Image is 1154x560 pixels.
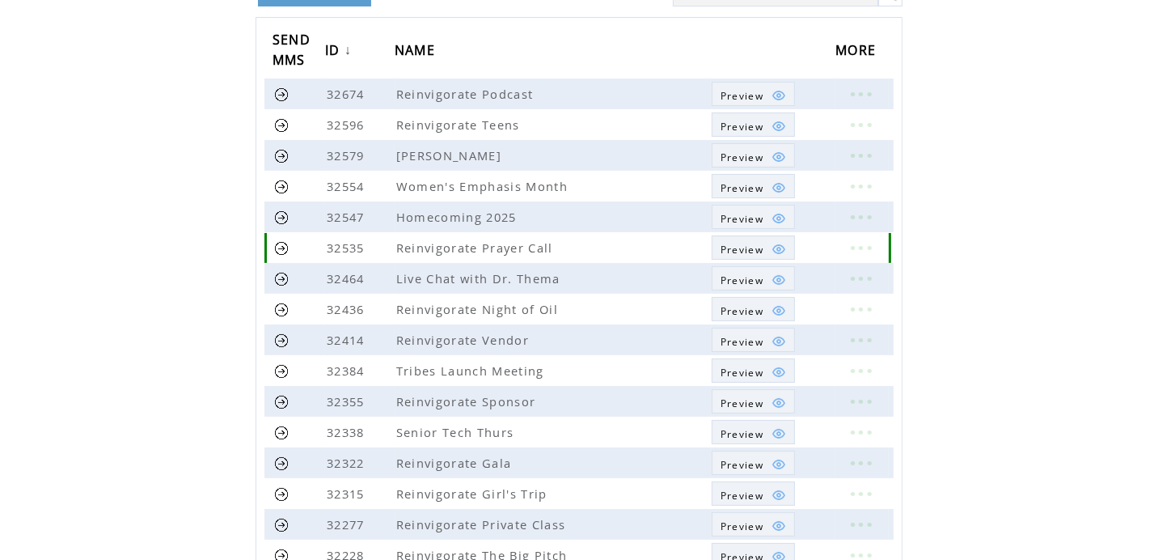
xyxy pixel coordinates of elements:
img: eye.png [771,242,786,257]
a: Preview [712,266,795,291]
img: eye.png [771,119,786,134]
span: Show MMS preview [721,520,763,533]
span: 32674 [327,86,369,102]
span: 32315 [327,486,369,502]
a: Preview [712,235,795,260]
span: 32579 [327,147,369,163]
span: 32277 [327,516,369,532]
img: eye.png [771,519,786,533]
a: Preview [712,451,795,475]
span: 32414 [327,332,369,348]
span: 32355 [327,393,369,409]
span: Reinvigorate Gala [396,455,516,471]
a: Preview [712,328,795,352]
img: eye.png [771,150,786,164]
img: eye.png [771,457,786,472]
img: eye.png [771,365,786,380]
a: Preview [712,297,795,321]
span: Show MMS preview [721,274,763,287]
span: 32338 [327,424,369,440]
span: Reinvigorate Prayer Call [396,240,557,256]
span: Reinvigorate Sponsor [396,393,540,409]
span: Show MMS preview [721,304,763,318]
span: Show MMS preview [721,397,763,410]
span: 32436 [327,301,369,317]
span: MORE [835,37,880,67]
a: Preview [712,174,795,198]
span: Show MMS preview [721,243,763,257]
span: 32322 [327,455,369,471]
a: Preview [712,205,795,229]
a: Preview [712,112,795,137]
a: ID↓ [325,36,356,66]
img: eye.png [771,273,786,287]
span: Show MMS preview [721,427,763,441]
span: Show MMS preview [721,181,763,195]
span: SEND MMS [273,27,311,77]
a: Preview [712,512,795,537]
span: Show MMS preview [721,212,763,226]
span: NAME [395,37,439,67]
a: Preview [712,389,795,414]
span: Women's Emphasis Month [396,178,572,194]
span: 32535 [327,240,369,256]
a: NAME [395,36,443,66]
span: 32384 [327,363,369,379]
span: [PERSON_NAME] [396,147,505,163]
img: eye.png [771,180,786,195]
span: Reinvigorate Podcast [396,86,538,102]
span: Show MMS preview [721,151,763,164]
img: eye.png [771,396,786,410]
a: Preview [712,143,795,168]
span: Show MMS preview [721,366,763,380]
span: Reinvigorate Night of Oil [396,301,562,317]
span: Show MMS preview [721,335,763,349]
img: eye.png [771,488,786,503]
span: Tribes Launch Meeting [396,363,548,379]
a: Preview [712,420,795,444]
span: Live Chat with Dr. Thema [396,270,564,286]
span: 32596 [327,117,369,133]
span: 32547 [327,209,369,225]
span: Senior Tech Thurs [396,424,518,440]
span: Reinvigorate Private Class [396,516,570,532]
a: Preview [712,482,795,506]
span: Show MMS preview [721,89,763,103]
img: eye.png [771,88,786,103]
span: Show MMS preview [721,458,763,472]
span: Reinvigorate Vendor [396,332,533,348]
a: Preview [712,358,795,383]
span: Show MMS preview [721,120,763,134]
span: Show MMS preview [721,489,763,503]
span: 32464 [327,270,369,286]
a: Preview [712,82,795,106]
span: ID [325,37,345,67]
img: eye.png [771,303,786,318]
span: Reinvigorate Girl's Trip [396,486,552,502]
img: eye.png [771,211,786,226]
img: eye.png [771,426,786,441]
span: Homecoming 2025 [396,209,521,225]
span: 32554 [327,178,369,194]
span: Reinvigorate Teens [396,117,524,133]
img: eye.png [771,334,786,349]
